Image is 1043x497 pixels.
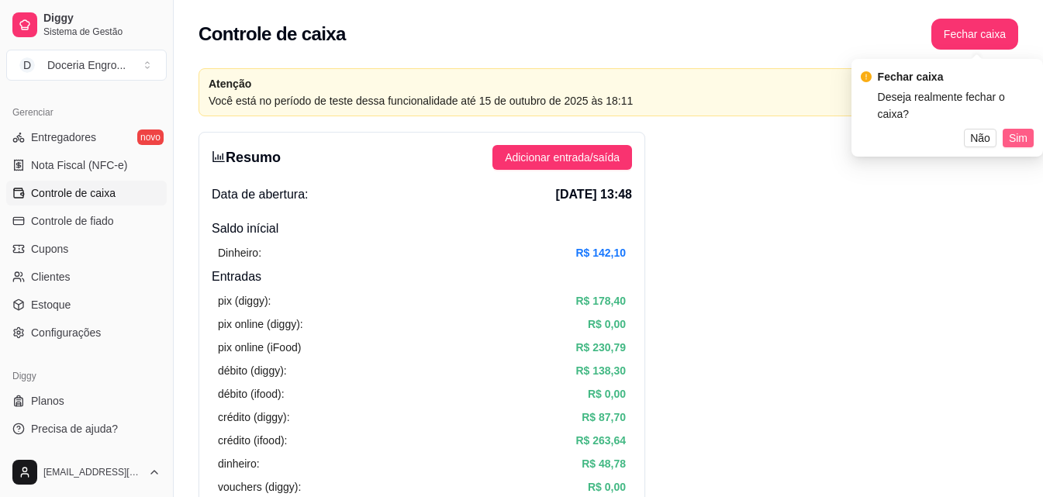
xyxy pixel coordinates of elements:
span: Nota Fiscal (NFC-e) [31,157,127,173]
span: Controle de fiado [31,213,114,229]
a: Configurações [6,320,167,345]
span: bar-chart [212,150,226,164]
h4: Saldo inícial [212,219,632,238]
span: Entregadores [31,129,96,145]
a: Clientes [6,264,167,289]
div: Diggy [6,364,167,388]
article: crédito (diggy): [218,409,290,426]
article: vouchers (diggy): [218,478,301,495]
span: Controle de caixa [31,185,116,201]
button: Select a team [6,50,167,81]
span: D [19,57,35,73]
div: Fechar caixa [878,68,1034,85]
div: Deseja realmente fechar o caixa? [878,88,1034,123]
h4: Entradas [212,267,632,286]
article: R$ 142,10 [575,244,626,261]
button: Sim [1003,129,1034,147]
a: Nota Fiscal (NFC-e) [6,153,167,178]
div: Gerenciar [6,100,167,125]
span: Não [970,129,990,147]
article: R$ 138,30 [575,362,626,379]
article: crédito (ifood): [218,432,287,449]
a: Entregadoresnovo [6,125,167,150]
a: Precisa de ajuda? [6,416,167,441]
article: R$ 178,40 [575,292,626,309]
article: dinheiro: [218,455,260,472]
span: Precisa de ajuda? [31,421,118,437]
article: R$ 263,64 [575,432,626,449]
span: Planos [31,393,64,409]
article: pix (diggy): [218,292,271,309]
article: pix online (diggy): [218,316,303,333]
article: Você está no período de teste dessa funcionalidade até 15 de outubro de 2025 às 18:11 [209,92,932,109]
span: Estoque [31,297,71,312]
article: R$ 0,00 [588,385,626,402]
article: débito (ifood): [218,385,285,402]
a: Cupons [6,236,167,261]
button: Adicionar entrada/saída [492,145,632,170]
a: Controle de caixa [6,181,167,205]
span: Data de abertura: [212,185,309,204]
span: Adicionar entrada/saída [505,149,620,166]
button: Não [964,129,996,147]
article: débito (diggy): [218,362,287,379]
article: R$ 87,70 [582,409,626,426]
article: R$ 48,78 [582,455,626,472]
article: R$ 0,00 [588,478,626,495]
span: [EMAIL_ADDRESS][DOMAIN_NAME] [43,466,142,478]
article: Dinheiro: [218,244,261,261]
span: Clientes [31,269,71,285]
span: Diggy [43,12,161,26]
a: Estoque [6,292,167,317]
button: Fechar caixa [931,19,1018,50]
span: [DATE] 13:48 [556,185,632,204]
span: Cupons [31,241,68,257]
article: R$ 230,79 [575,339,626,356]
article: R$ 0,00 [588,316,626,333]
button: [EMAIL_ADDRESS][DOMAIN_NAME] [6,454,167,491]
span: Configurações [31,325,101,340]
a: DiggySistema de Gestão [6,6,167,43]
h3: Resumo [212,147,281,168]
article: Atenção [209,75,932,92]
span: Sim [1009,129,1027,147]
a: Controle de fiado [6,209,167,233]
span: Sistema de Gestão [43,26,161,38]
div: Doceria Engro ... [47,57,126,73]
h2: Controle de caixa [199,22,346,47]
article: pix online (iFood) [218,339,301,356]
a: Planos [6,388,167,413]
span: exclamation-circle [861,71,872,82]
